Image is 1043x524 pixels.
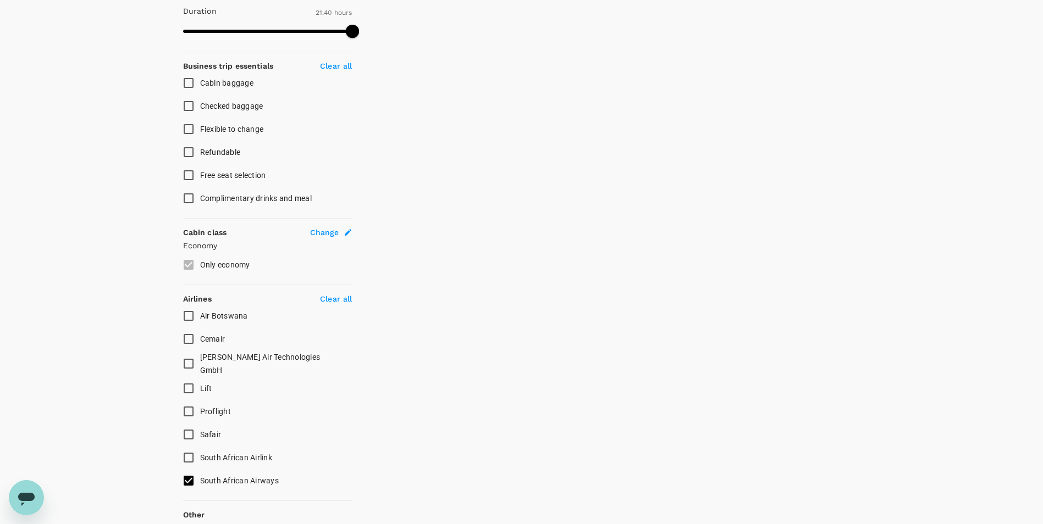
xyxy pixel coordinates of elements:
iframe: Button to launch messaging window [9,480,44,515]
span: Checked baggage [200,102,263,110]
span: Safair [200,430,222,439]
span: Refundable [200,148,241,157]
p: Clear all [320,293,352,304]
span: 21.40 hours [316,9,352,16]
span: Cemair [200,335,225,343]
span: Cabin baggage [200,79,253,87]
strong: Airlines [183,294,212,303]
p: Clear all [320,60,352,71]
span: [PERSON_NAME] Air Technologies GmbH [200,353,321,375]
span: Air Botswana [200,311,248,320]
span: Change [310,227,339,238]
span: Free seat selection [200,171,266,180]
p: Duration [183,5,217,16]
span: South African Airways [200,476,279,485]
span: Proflight [200,407,231,416]
span: Flexible to change [200,125,264,133]
span: Only economy [200,260,250,269]
p: Other [183,509,205,520]
span: Lift [200,384,212,393]
span: Complimentary drinks and meal [200,194,312,203]
p: Economy [183,240,352,251]
span: South African Airlink [200,453,272,462]
strong: Business trip essentials [183,62,274,70]
strong: Cabin class [183,228,227,237]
